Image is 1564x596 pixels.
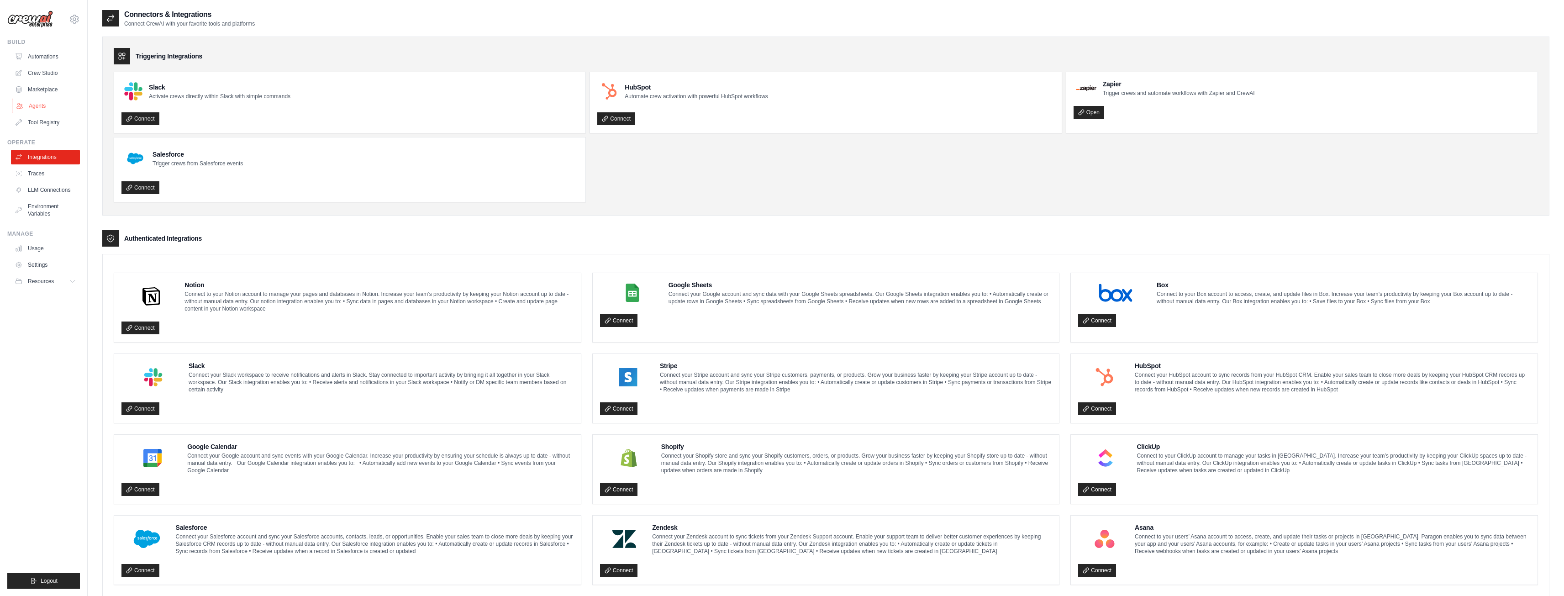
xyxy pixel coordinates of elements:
a: Connect [121,483,159,496]
a: Crew Studio [11,66,80,80]
a: Connect [1078,483,1116,496]
h3: Triggering Integrations [136,52,202,61]
h2: Connectors & Integrations [124,9,255,20]
a: Connect [1078,402,1116,415]
h4: Google Sheets [669,280,1052,290]
p: Connect your Zendesk account to sync tickets from your Zendesk Support account. Enable your suppo... [652,533,1052,555]
p: Connect your Google account and sync events with your Google Calendar. Increase your productivity... [187,452,573,474]
img: Shopify Logo [603,449,655,467]
p: Automate crew activation with powerful HubSpot workflows [625,93,768,100]
a: Connect [1078,314,1116,327]
a: Traces [11,166,80,181]
button: Resources [11,274,80,289]
img: Slack Logo [124,368,182,386]
h4: Slack [149,83,290,92]
img: HubSpot Logo [600,82,618,100]
h3: Authenticated Integrations [124,234,202,243]
img: Slack Logo [124,82,142,100]
a: LLM Connections [11,183,80,197]
img: Zapier Logo [1076,85,1096,91]
p: Connect your Shopify store and sync your Shopify customers, orders, or products. Grow your busine... [661,452,1052,474]
p: Connect your Slack workspace to receive notifications and alerts in Slack. Stay connected to impo... [189,371,574,393]
a: Marketplace [11,82,80,97]
a: Connect [121,402,159,415]
a: Connect [600,483,638,496]
p: Trigger crews and automate workflows with Zapier and CrewAI [1103,90,1255,97]
p: Connect your Stripe account and sync your Stripe customers, payments, or products. Grow your busi... [660,371,1052,393]
img: Logo [7,11,53,28]
img: Google Calendar Logo [124,449,181,467]
h4: Google Calendar [187,442,573,451]
h4: Slack [189,361,574,370]
p: Trigger crews from Salesforce events [153,160,243,167]
a: Open [1074,106,1104,119]
div: Manage [7,230,80,237]
a: Connect [121,112,159,125]
h4: Stripe [660,361,1052,370]
p: Connect your HubSpot account to sync records from your HubSpot CRM. Enable your sales team to clo... [1135,371,1530,393]
a: Connect [121,564,159,577]
img: HubSpot Logo [1081,368,1128,386]
h4: Zapier [1103,79,1255,89]
p: Connect to your Notion account to manage your pages and databases in Notion. Increase your team’s... [184,290,573,312]
a: Connect [597,112,635,125]
h4: Salesforce [153,150,243,159]
a: Usage [11,241,80,256]
img: Google Sheets Logo [603,284,662,302]
a: Connect [600,564,638,577]
button: Logout [7,573,80,589]
h4: Notion [184,280,573,290]
img: Notion Logo [124,287,178,306]
img: Zendesk Logo [603,530,646,548]
a: Tool Registry [11,115,80,130]
p: Connect your Google account and sync data with your Google Sheets spreadsheets. Our Google Sheets... [669,290,1052,305]
a: Connect [121,322,159,334]
img: ClickUp Logo [1081,449,1130,467]
a: Connect [600,314,638,327]
a: Agents [12,99,81,113]
img: Asana Logo [1081,530,1128,548]
p: Connect your Salesforce account and sync your Salesforce accounts, contacts, leads, or opportunit... [176,533,574,555]
span: Logout [41,577,58,585]
p: Connect to your users’ Asana account to access, create, and update their tasks or projects in [GE... [1135,533,1530,555]
div: Operate [7,139,80,146]
img: Box Logo [1081,284,1150,302]
img: Stripe Logo [603,368,653,386]
h4: Zendesk [652,523,1052,532]
p: Connect to your Box account to access, create, and update files in Box. Increase your team’s prod... [1157,290,1530,305]
a: Environment Variables [11,199,80,221]
h4: HubSpot [625,83,768,92]
img: Salesforce Logo [124,530,169,548]
a: Integrations [11,150,80,164]
p: Connect CrewAI with your favorite tools and platforms [124,20,255,27]
h4: Salesforce [176,523,574,532]
p: Connect to your ClickUp account to manage your tasks in [GEOGRAPHIC_DATA]. Increase your team’s p... [1137,452,1530,474]
a: Connect [1078,564,1116,577]
h4: ClickUp [1137,442,1530,451]
img: Salesforce Logo [124,148,146,169]
h4: Asana [1135,523,1530,532]
p: Activate crews directly within Slack with simple commands [149,93,290,100]
a: Connect [121,181,159,194]
h4: Shopify [661,442,1052,451]
a: Automations [11,49,80,64]
a: Connect [600,402,638,415]
h4: Box [1157,280,1530,290]
div: Build [7,38,80,46]
a: Settings [11,258,80,272]
span: Resources [28,278,54,285]
h4: HubSpot [1135,361,1530,370]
